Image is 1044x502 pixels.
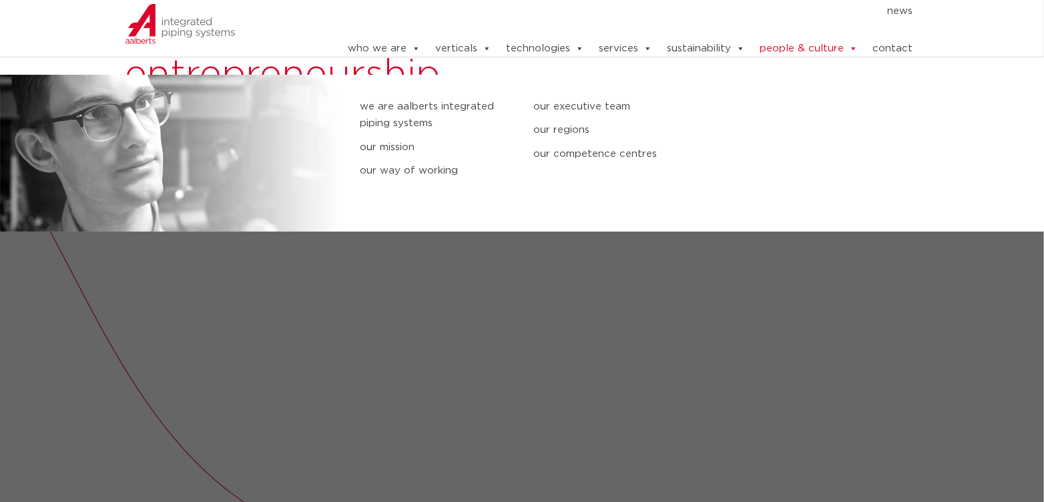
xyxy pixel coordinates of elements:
[306,1,912,22] nav: Menu
[872,35,912,62] a: contact
[599,35,652,62] a: services
[506,35,584,62] a: technologies
[533,98,687,115] a: our executive team
[760,35,858,62] a: people & culture
[360,139,513,156] a: our mission
[348,35,421,62] a: who we are
[667,35,745,62] a: sustainability
[533,146,687,163] a: our competence centres
[360,162,513,180] a: our way of working
[360,98,513,132] a: we are Aalberts integrated piping systems
[533,121,687,139] a: our regions
[435,35,491,62] a: verticals
[887,1,912,22] a: news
